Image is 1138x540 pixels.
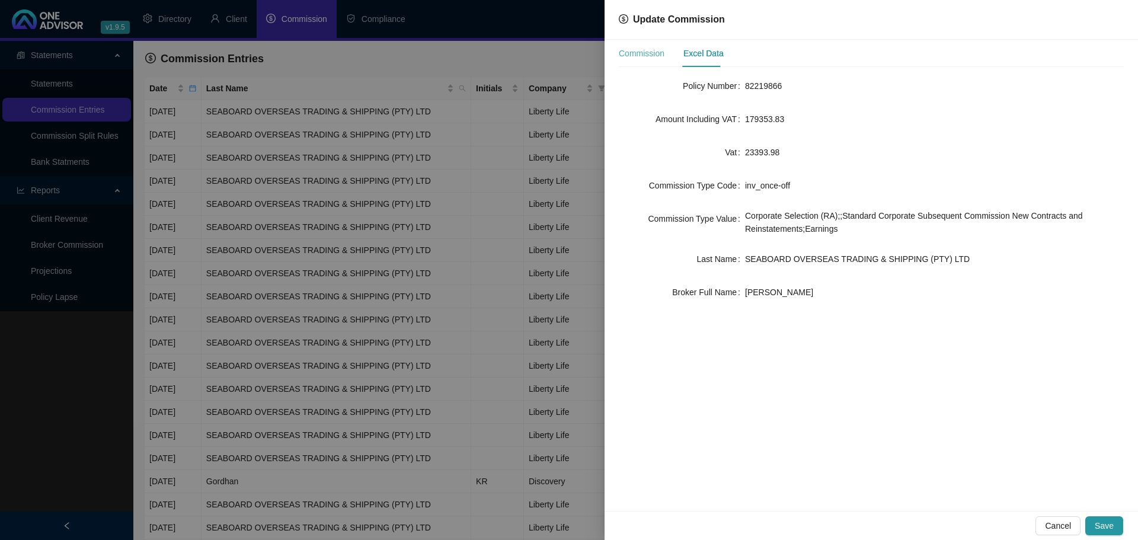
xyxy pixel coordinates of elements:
[725,143,745,162] label: Vat
[745,254,970,264] span: SEABOARD OVERSEAS TRADING & SHIPPING (PTY) LTD
[745,81,782,91] span: 82219866
[745,181,790,190] span: inv_once-off
[683,47,724,60] div: Excel Data
[672,283,745,302] label: Broker Full Name
[683,76,745,95] label: Policy Number
[745,211,1083,234] span: Corporate Selection (RA);;Standard Corporate Subsequent Commission New Contracts and Reinstatemen...
[1085,516,1123,535] button: Save
[648,209,745,228] label: Commission Type Value
[633,14,725,24] span: Update Commission
[745,114,784,124] span: 179353.83
[619,14,628,24] span: dollar
[696,250,745,269] label: Last Name
[1095,519,1114,532] span: Save
[745,148,779,157] span: 23393.98
[649,176,745,195] label: Commission Type Code
[656,110,745,129] label: Amount Including VAT
[1045,519,1071,532] span: Cancel
[745,287,813,297] span: [PERSON_NAME]
[1035,516,1081,535] button: Cancel
[619,47,664,60] div: Commission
